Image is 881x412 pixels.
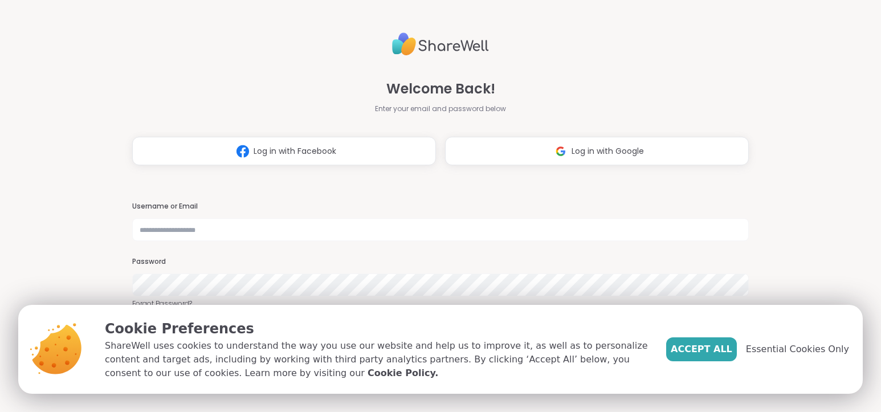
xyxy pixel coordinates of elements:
span: Accept All [671,342,732,356]
h3: Password [132,257,749,267]
span: Log in with Facebook [254,145,336,157]
p: ShareWell uses cookies to understand the way you use our website and help us to improve it, as we... [105,339,648,380]
button: Log in with Facebook [132,137,436,165]
h3: Username or Email [132,202,749,211]
button: Accept All [666,337,737,361]
img: ShareWell Logomark [550,141,572,162]
img: ShareWell Logo [392,28,489,60]
a: Forgot Password? [132,299,749,309]
img: ShareWell Logomark [232,141,254,162]
span: Enter your email and password below [375,104,506,114]
span: Welcome Back! [386,79,495,99]
p: Cookie Preferences [105,319,648,339]
span: Log in with Google [572,145,644,157]
span: Essential Cookies Only [746,342,849,356]
a: Cookie Policy. [368,366,438,380]
button: Log in with Google [445,137,749,165]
